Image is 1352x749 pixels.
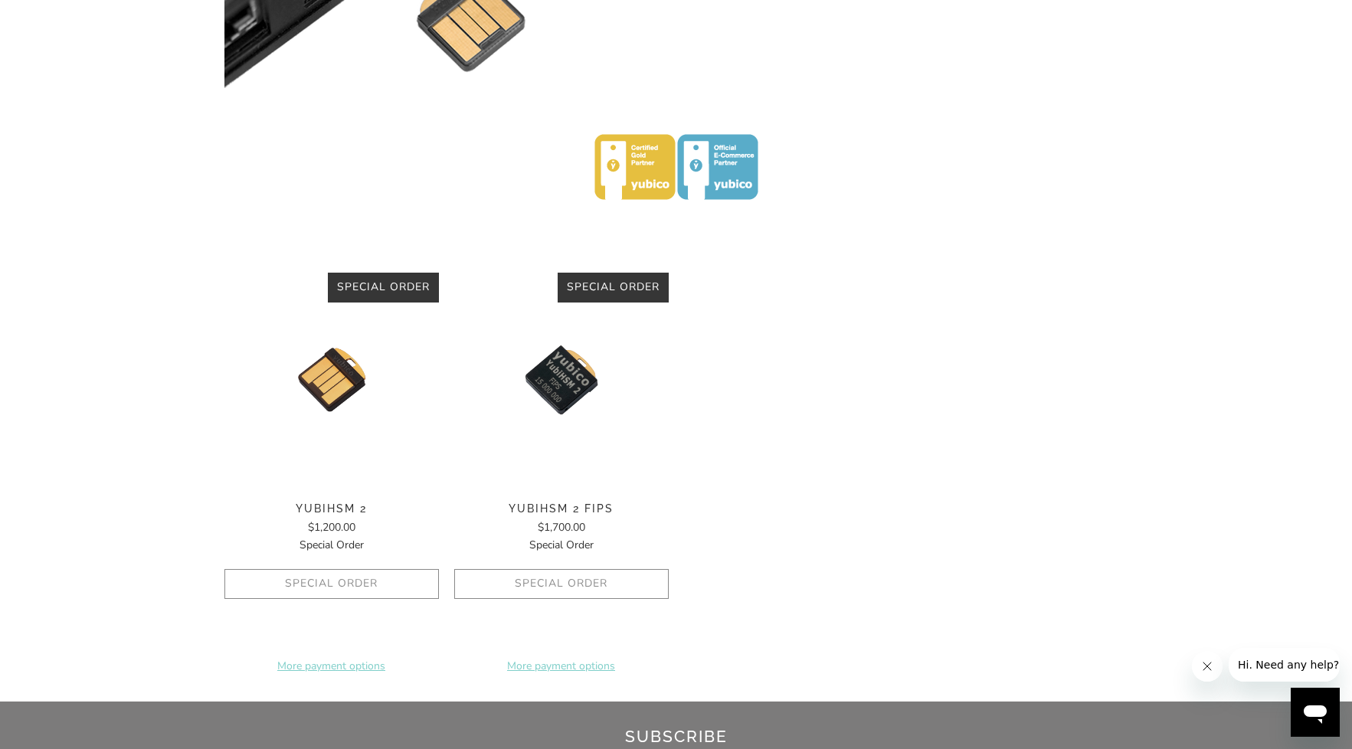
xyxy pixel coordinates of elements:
[224,502,439,554] a: YubiHSM 2 $1,200.00Special Order
[1192,651,1223,682] iframe: Close message
[224,273,439,487] img: YubiHSM 2 - Trust Panda
[300,538,364,552] span: Special Order
[277,724,1075,749] h2: Subscribe
[567,280,660,294] span: Special Order
[1229,648,1340,682] iframe: Message from company
[224,502,439,515] span: YubiHSM 2
[529,538,594,552] span: Special Order
[454,273,669,487] img: YubiHSM 2 FIPS - Trust Panda
[308,520,355,535] span: $1,200.00
[337,280,430,294] span: Special Order
[1291,688,1340,737] iframe: Button to launch messaging window
[454,502,669,515] span: YubiHSM 2 FIPS
[538,520,585,535] span: $1,700.00
[454,502,669,554] a: YubiHSM 2 FIPS $1,700.00Special Order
